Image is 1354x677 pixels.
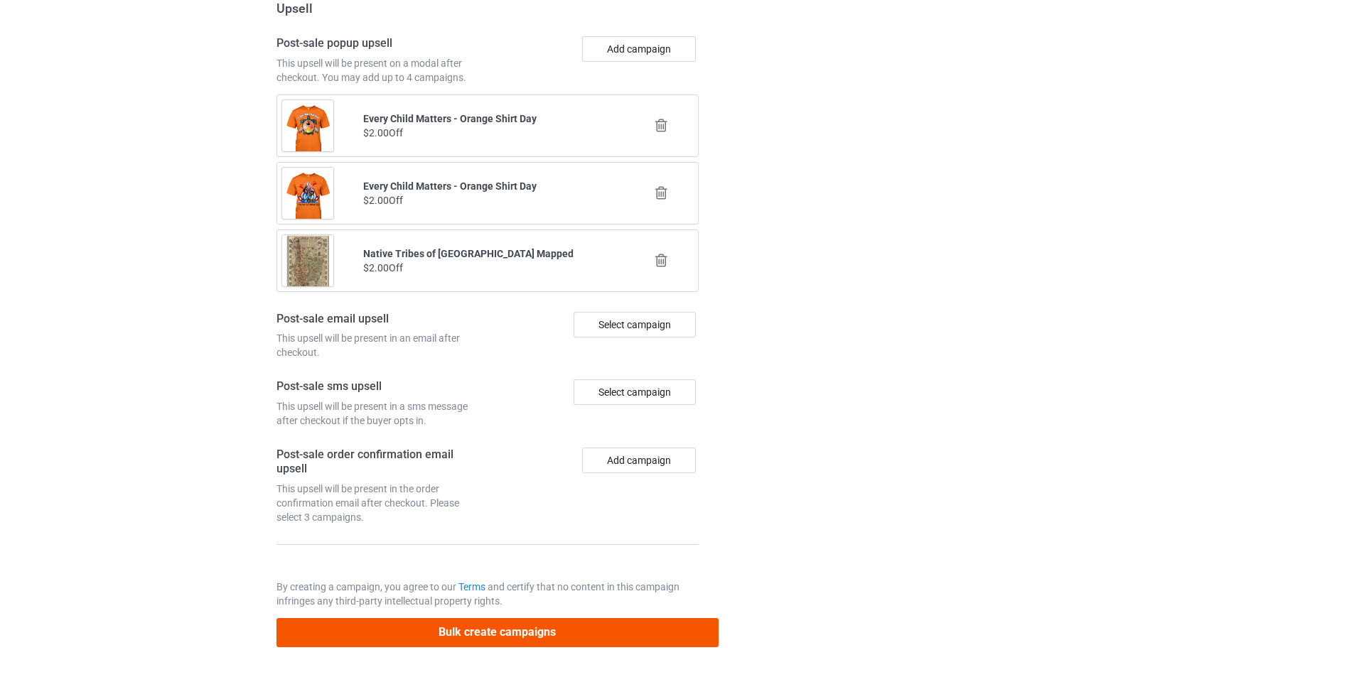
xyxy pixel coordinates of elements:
h4: Post-sale email upsell [276,312,483,327]
div: $2.00 Off [363,193,613,207]
p: By creating a campaign, you agree to our and certify that no content in this campaign infringes a... [276,580,699,608]
div: $2.00 Off [363,126,613,140]
b: Every Child Matters - Orange Shirt Day [363,113,537,124]
div: This upsell will be present in a sms message after checkout if the buyer opts in. [276,399,483,428]
div: This upsell will be present in the order confirmation email after checkout. Please select 3 campa... [276,482,483,524]
b: Every Child Matters - Orange Shirt Day [363,180,537,192]
h4: Post-sale sms upsell [276,379,483,394]
div: This upsell will be present on a modal after checkout. You may add up to 4 campaigns. [276,56,483,85]
button: Add campaign [582,36,696,62]
div: $2.00 Off [363,261,613,275]
button: Add campaign [582,448,696,473]
b: Native Tribes of [GEOGRAPHIC_DATA] Mapped [363,248,574,259]
h4: Post-sale popup upsell [276,36,483,51]
h4: Post-sale order confirmation email upsell [276,448,483,477]
div: Select campaign [574,379,696,405]
button: Bulk create campaigns [276,618,719,647]
div: Select campaign [574,312,696,337]
div: This upsell will be present in an email after checkout. [276,331,483,359]
a: Terms [458,581,485,592]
